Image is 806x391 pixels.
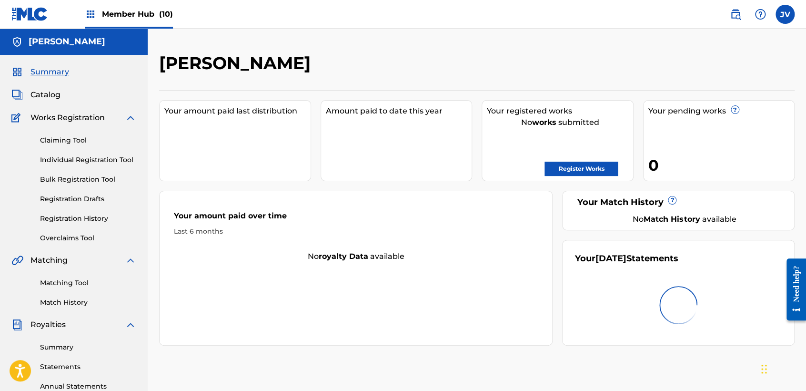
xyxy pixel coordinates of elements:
[125,255,136,266] img: expand
[11,89,23,101] img: Catalog
[11,255,23,266] img: Matching
[586,214,782,225] div: No available
[125,319,136,330] img: expand
[544,162,618,176] a: Register Works
[40,342,136,352] a: Summary
[731,106,739,113] span: ?
[29,36,105,47] h5: Jose Frank Arteaga Sanchez
[40,194,136,204] a: Registration Drafts
[11,319,23,330] img: Royalties
[648,105,795,117] div: Your pending works
[11,112,24,123] img: Works Registration
[648,154,795,176] div: 0
[40,155,136,165] a: Individual Registration Tool
[11,89,60,101] a: CatalogCatalog
[487,117,633,128] div: No submitted
[11,66,69,78] a: SummarySummary
[726,5,745,24] a: Public Search
[758,345,806,391] div: Widget de chat
[102,9,173,20] span: Member Hub
[655,281,702,329] img: preloader
[174,210,538,226] div: Your amount paid over time
[730,9,741,20] img: search
[11,66,23,78] img: Summary
[644,215,700,224] strong: Match History
[779,251,806,328] iframe: Resource Center
[11,36,23,48] img: Accounts
[751,5,770,24] div: Help
[761,355,767,383] div: Arrastrar
[326,105,472,117] div: Amount paid to date this year
[159,10,173,19] span: (10)
[85,9,96,20] img: Top Rightsholders
[487,105,633,117] div: Your registered works
[595,253,626,264] span: [DATE]
[574,196,782,209] div: Your Match History
[30,112,105,123] span: Works Registration
[30,319,66,330] span: Royalties
[40,233,136,243] a: Overclaims Tool
[40,135,136,145] a: Claiming Tool
[532,118,556,127] strong: works
[40,298,136,308] a: Match History
[755,9,766,20] img: help
[40,175,136,185] a: Bulk Registration Tool
[40,278,136,288] a: Matching Tool
[758,345,806,391] iframe: Chat Widget
[776,5,795,24] div: User Menu
[164,105,311,117] div: Your amount paid last distribution
[174,226,538,237] div: Last 6 months
[40,362,136,372] a: Statements
[30,255,68,266] span: Matching
[668,196,676,204] span: ?
[160,251,552,262] div: No available
[159,52,315,74] h2: [PERSON_NAME]
[30,66,69,78] span: Summary
[574,252,678,265] div: Your Statements
[11,7,48,21] img: MLC Logo
[30,89,60,101] span: Catalog
[125,112,136,123] img: expand
[40,214,136,224] a: Registration History
[319,252,368,261] strong: royalty data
